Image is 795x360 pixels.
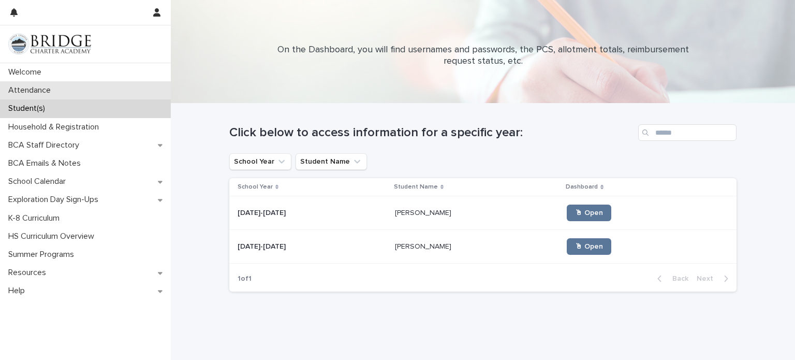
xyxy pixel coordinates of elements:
span: 🖱 Open [575,243,603,250]
p: Student Name [394,181,438,193]
p: 1 of 1 [229,266,260,292]
p: Resources [4,268,54,278]
tr: [DATE]-[DATE][DATE]-[DATE] [PERSON_NAME][PERSON_NAME] 🖱 Open [229,196,737,230]
button: Student Name [296,153,367,170]
button: Back [649,274,693,283]
p: School Calendar [4,177,74,186]
p: BCA Staff Directory [4,140,87,150]
p: [PERSON_NAME] [395,240,453,251]
img: V1C1m3IdTEidaUdm9Hs0 [8,34,91,54]
p: On the Dashboard, you will find usernames and passwords, the PCS, allotment totals, reimbursement... [276,45,690,67]
p: Student(s) [4,104,53,113]
p: School Year [238,181,273,193]
tr: [DATE]-[DATE][DATE]-[DATE] [PERSON_NAME][PERSON_NAME] 🖱 Open [229,230,737,264]
p: [PERSON_NAME] [395,207,453,218]
p: Dashboard [566,181,598,193]
p: Welcome [4,67,50,77]
p: Help [4,286,33,296]
button: School Year [229,153,291,170]
button: Next [693,274,737,283]
p: [DATE]-[DATE] [238,240,288,251]
p: Exploration Day Sign-Ups [4,195,107,205]
p: HS Curriculum Overview [4,232,102,241]
p: Attendance [4,85,59,95]
span: Back [666,275,688,282]
span: Next [697,275,719,282]
p: [DATE]-[DATE] [238,207,288,218]
p: BCA Emails & Notes [4,159,89,168]
h1: Click below to access information for a specific year: [229,125,634,140]
a: 🖱 Open [567,238,611,255]
span: 🖱 Open [575,209,603,217]
p: Summer Programs [4,250,82,260]
p: Household & Registration [4,122,107,132]
a: 🖱 Open [567,205,611,221]
input: Search [638,124,737,141]
p: K-8 Curriculum [4,213,68,223]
